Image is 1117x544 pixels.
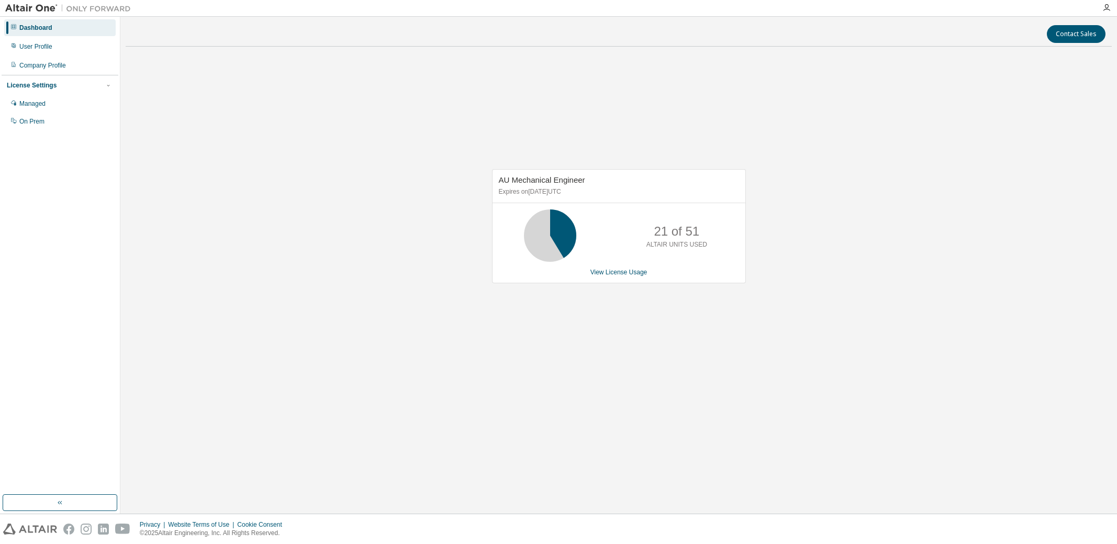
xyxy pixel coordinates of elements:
span: AU Mechanical Engineer [499,175,585,184]
button: Contact Sales [1047,25,1105,43]
p: 21 of 51 [654,223,699,240]
div: Managed [19,99,46,108]
img: facebook.svg [63,524,74,535]
div: Cookie Consent [237,520,288,529]
p: © 2025 Altair Engineering, Inc. All Rights Reserved. [140,529,288,538]
div: Privacy [140,520,168,529]
p: ALTAIR UNITS USED [646,240,707,249]
p: Expires on [DATE] UTC [499,187,736,196]
div: Company Profile [19,61,66,70]
img: altair_logo.svg [3,524,57,535]
img: Altair One [5,3,136,14]
div: License Settings [7,81,57,90]
div: User Profile [19,42,52,51]
a: View License Usage [590,269,647,276]
div: Website Terms of Use [168,520,237,529]
img: instagram.svg [81,524,92,535]
img: linkedin.svg [98,524,109,535]
div: Dashboard [19,24,52,32]
img: youtube.svg [115,524,130,535]
div: On Prem [19,117,44,126]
